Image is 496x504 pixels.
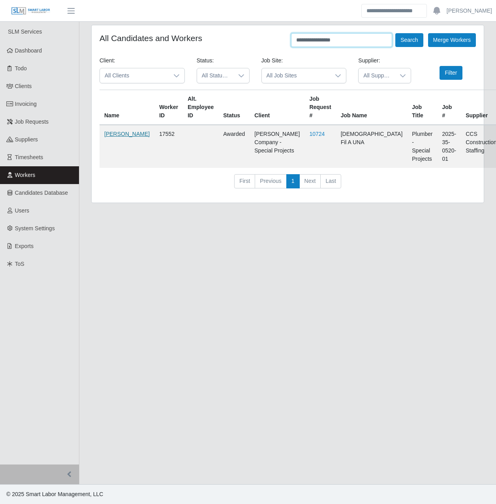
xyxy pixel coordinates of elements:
[218,90,250,125] th: Status
[218,125,250,168] td: awarded
[407,125,437,168] td: Plumber - Special Projects
[15,225,55,231] span: System Settings
[100,174,476,195] nav: pagination
[15,172,36,178] span: Workers
[437,125,461,168] td: 2025-35-0520-01
[6,491,103,497] span: © 2025 Smart Labor Management, LLC
[100,56,115,65] label: Client:
[361,4,427,18] input: Search
[395,33,423,47] button: Search
[447,7,492,15] a: [PERSON_NAME]
[250,90,304,125] th: Client
[15,154,43,160] span: Timesheets
[358,56,380,65] label: Supplier:
[286,174,300,188] a: 1
[15,136,38,143] span: Suppliers
[197,56,214,65] label: Status:
[250,125,304,168] td: [PERSON_NAME] Company - Special Projects
[15,101,37,107] span: Invoicing
[304,90,336,125] th: Job Request #
[197,68,233,83] span: All Statuses
[261,56,283,65] label: Job Site:
[309,131,325,137] a: 10724
[183,90,218,125] th: Alt. Employee ID
[15,261,24,267] span: ToS
[100,68,169,83] span: All Clients
[154,90,183,125] th: Worker ID
[359,68,395,83] span: All Suppliers
[100,90,154,125] th: Name
[428,33,476,47] button: Merge Workers
[15,243,34,249] span: Exports
[8,28,42,35] span: SLM Services
[104,131,150,137] a: [PERSON_NAME]
[336,90,408,125] th: Job Name
[15,65,27,71] span: Todo
[100,33,202,43] h4: All Candidates and Workers
[336,125,408,168] td: [DEMOGRAPHIC_DATA] Fil A UNA
[15,207,30,214] span: Users
[15,47,42,54] span: Dashboard
[262,68,331,83] span: All Job Sites
[15,118,49,125] span: Job Requests
[15,190,68,196] span: Candidates Database
[11,7,51,15] img: SLM Logo
[437,90,461,125] th: Job #
[440,66,462,80] button: Filter
[154,125,183,168] td: 17552
[15,83,32,89] span: Clients
[407,90,437,125] th: Job Title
